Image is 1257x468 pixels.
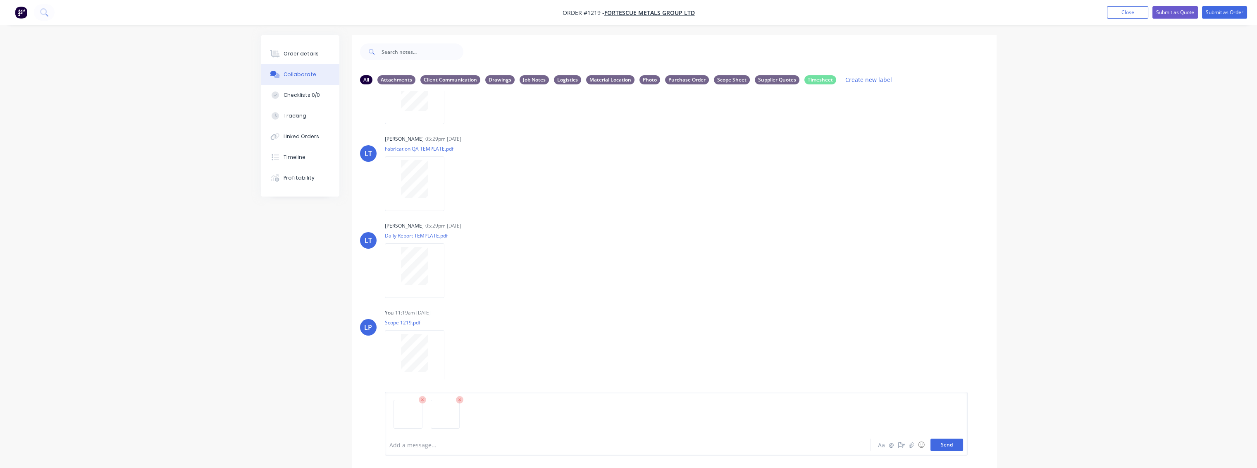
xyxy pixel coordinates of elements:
[284,174,315,182] div: Profitability
[261,43,339,64] button: Order details
[887,440,897,450] button: @
[364,322,372,332] div: LP
[385,222,424,230] div: [PERSON_NAME]
[284,112,306,120] div: Tracking
[385,319,453,326] p: Scope 1219.pdf
[639,75,660,84] div: Photo
[916,440,926,450] button: ☺
[382,43,463,60] input: Search notes...
[1152,6,1198,19] button: Submit as Quote
[385,232,453,239] p: Daily Report TEMPLATE.pdf
[420,75,480,84] div: Client Communication
[261,85,339,106] button: Checklists 0/0
[425,222,461,230] div: 05:29pm [DATE]
[554,75,581,84] div: Logistics
[261,147,339,168] button: Timeline
[485,75,515,84] div: Drawings
[1202,6,1247,19] button: Submit as Order
[877,440,887,450] button: Aa
[261,168,339,188] button: Profitability
[425,135,461,143] div: 05:29pm [DATE]
[520,75,549,84] div: Job Notes
[841,74,897,85] button: Create new label
[385,135,424,143] div: [PERSON_NAME]
[360,75,372,84] div: All
[284,133,319,140] div: Linked Orders
[1107,6,1148,19] button: Close
[930,439,963,451] button: Send
[377,75,415,84] div: Attachments
[284,91,320,99] div: Checklists 0/0
[385,309,394,317] div: You
[15,6,27,19] img: Factory
[284,71,316,78] div: Collaborate
[261,106,339,126] button: Tracking
[284,50,319,58] div: Order details
[563,9,604,17] span: Order #1219 -
[261,126,339,147] button: Linked Orders
[261,64,339,85] button: Collaborate
[665,75,709,84] div: Purchase Order
[385,145,453,152] p: Fabrication QA TEMPLATE.pdf
[604,9,695,17] a: FORTESCUE METALS GROUP LTD
[755,75,799,84] div: Supplier Quotes
[586,75,634,84] div: Material Location
[365,149,372,158] div: LT
[804,75,836,84] div: Timesheet
[395,309,431,317] div: 11:19am [DATE]
[714,75,750,84] div: Scope Sheet
[365,235,372,245] div: LT
[284,154,305,161] div: Timeline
